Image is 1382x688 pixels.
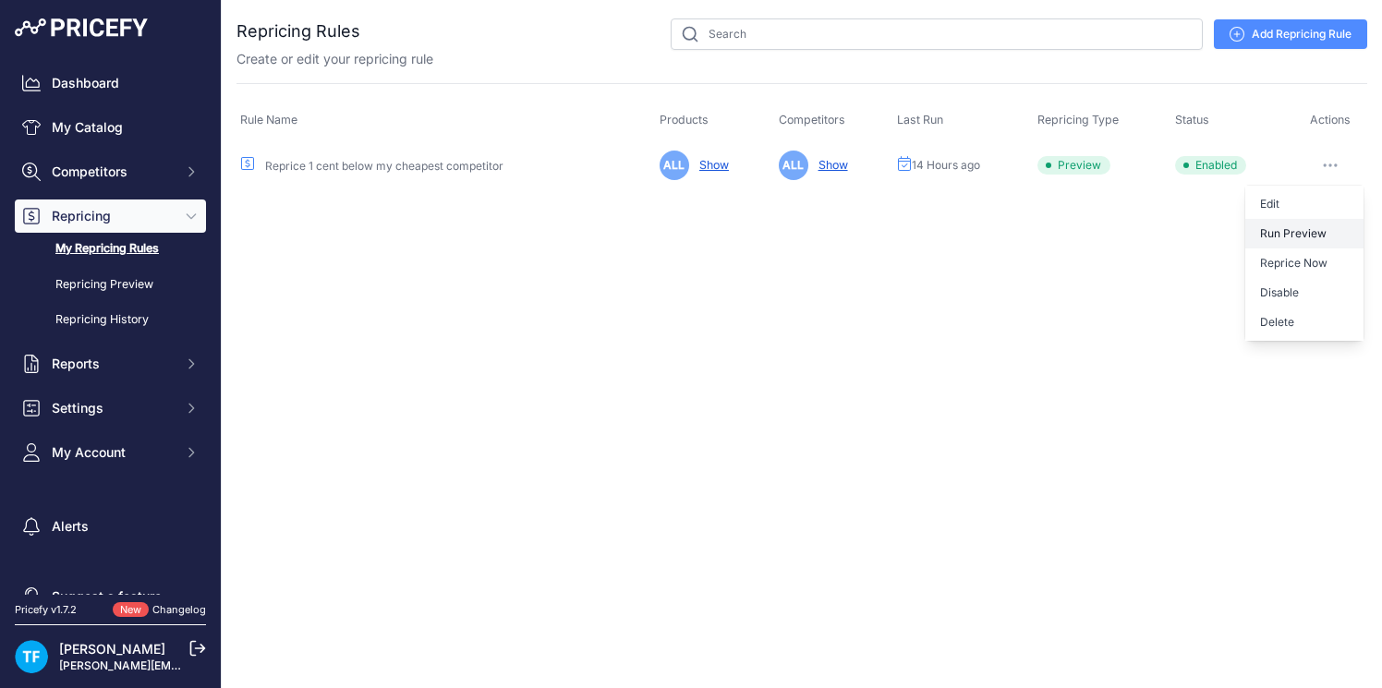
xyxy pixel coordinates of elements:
a: Reprice 1 cent below my cheapest competitor [265,159,503,173]
a: Show [692,158,729,172]
button: Reports [15,347,206,380]
span: Repricing Type [1037,113,1119,127]
span: Competitors [52,163,173,181]
button: Run Preview [1245,219,1364,248]
a: [PERSON_NAME] [59,641,165,657]
input: Search [671,18,1203,50]
button: Competitors [15,155,206,188]
div: Pricefy v1.7.2 [15,602,77,618]
a: Edit [1245,189,1364,219]
a: My Repricing Rules [15,233,206,265]
span: Repricing [52,207,173,225]
span: Actions [1310,113,1351,127]
button: Disable [1245,278,1364,308]
span: My Account [52,443,173,462]
button: My Account [15,436,206,469]
a: Alerts [15,510,206,543]
span: ALL [660,151,689,180]
span: Products [660,113,709,127]
a: Add Repricing Rule [1214,19,1367,49]
span: Preview [1037,156,1110,175]
span: Reports [52,355,173,373]
span: Competitors [779,113,845,127]
button: Repricing [15,199,206,233]
span: Last Run [897,113,943,127]
a: Suggest a feature [15,580,206,613]
span: Status [1175,113,1209,127]
button: Delete [1245,308,1364,337]
h2: Repricing Rules [236,18,360,44]
a: My Catalog [15,111,206,144]
button: Settings [15,392,206,425]
span: Rule Name [240,113,297,127]
span: ALL [779,151,808,180]
p: Create or edit your repricing rule [236,50,433,68]
a: Dashboard [15,66,206,100]
a: Repricing Preview [15,269,206,301]
span: New [113,602,149,618]
a: [PERSON_NAME][EMAIL_ADDRESS][PERSON_NAME][DOMAIN_NAME] [59,658,435,672]
img: Pricefy Logo [15,18,148,37]
a: Repricing History [15,304,206,336]
span: Settings [52,399,173,417]
span: 14 Hours ago [912,158,980,173]
a: Show [811,158,848,172]
button: Reprice Now [1245,248,1364,278]
a: Changelog [152,603,206,616]
nav: Sidebar [15,66,206,613]
span: Enabled [1175,156,1246,175]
